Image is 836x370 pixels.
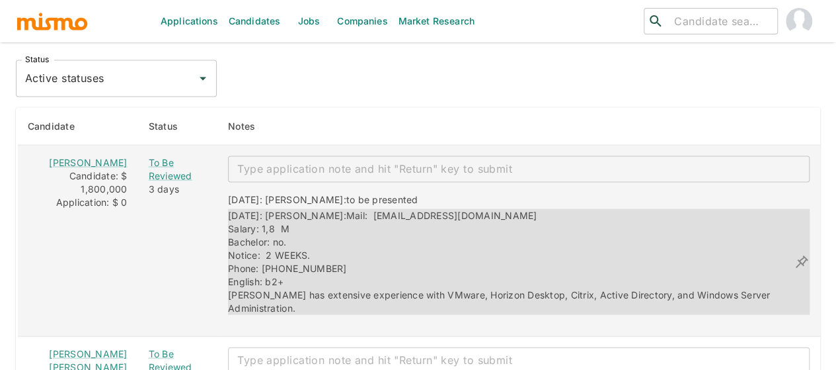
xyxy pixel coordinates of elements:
th: Candidate [17,108,138,146]
div: Application: $ 0 [28,196,128,209]
th: Notes [217,108,820,146]
span: Mail: [EMAIL_ADDRESS][DOMAIN_NAME] Salary: 1,8 M Bachelor: no. Notice: 2 WEEKS. Phone: [PHONE_NUM... [228,210,773,314]
a: To Be Reviewed [149,156,208,183]
div: [DATE]: [PERSON_NAME]: [228,193,418,209]
input: Candidate search [669,12,772,30]
div: [DATE]: [PERSON_NAME]: [228,209,794,315]
label: Status [25,54,49,66]
span: to be presented [346,194,418,205]
a: [PERSON_NAME] [49,157,127,168]
img: logo [16,11,89,31]
button: Open [194,69,212,88]
img: Maia Reyes [786,8,812,34]
th: Status [138,108,218,146]
div: Candidate: $ 1,800,000 [28,169,128,196]
div: 3 days [149,183,208,196]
